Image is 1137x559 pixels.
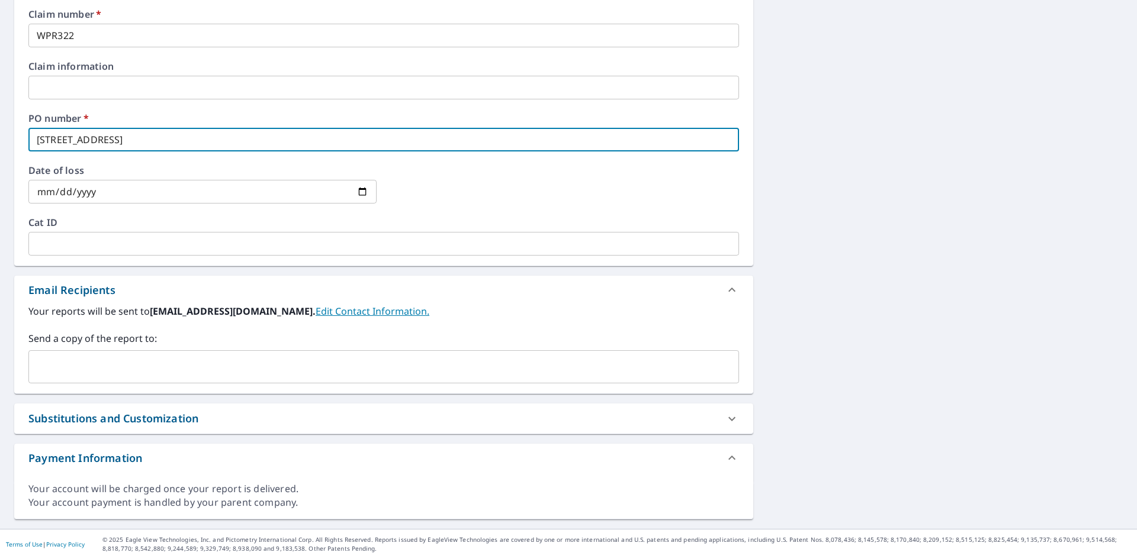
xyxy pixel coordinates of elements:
b: [EMAIL_ADDRESS][DOMAIN_NAME]. [150,305,316,318]
p: © 2025 Eagle View Technologies, Inc. and Pictometry International Corp. All Rights Reserved. Repo... [102,535,1131,553]
label: Send a copy of the report to: [28,331,739,345]
div: Your account payment is handled by your parent company. [28,496,739,509]
label: Claim number [28,9,739,19]
label: Your reports will be sent to [28,304,739,318]
label: Date of loss [28,166,377,175]
a: Privacy Policy [46,540,85,548]
label: Cat ID [28,218,739,227]
a: EditContactInfo [316,305,429,318]
div: Email Recipients [28,282,115,298]
label: Claim information [28,62,739,71]
a: Terms of Use [6,540,43,548]
div: Substitutions and Customization [28,411,198,426]
div: Payment Information [14,444,753,472]
div: Email Recipients [14,276,753,304]
div: Payment Information [28,450,142,466]
p: | [6,541,85,548]
div: Substitutions and Customization [14,403,753,434]
label: PO number [28,114,739,123]
div: Your account will be charged once your report is delivered. [28,482,739,496]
